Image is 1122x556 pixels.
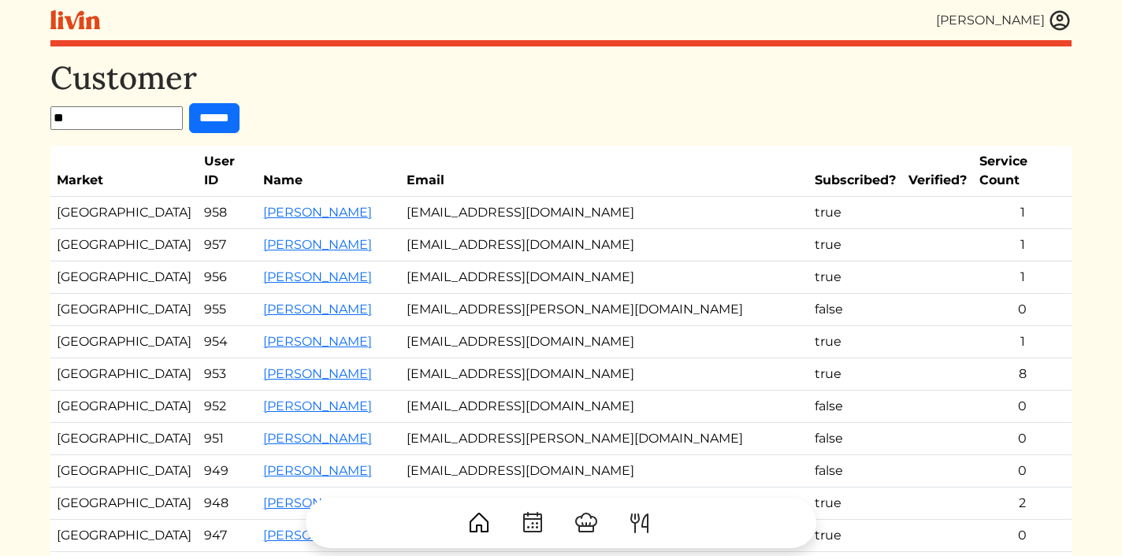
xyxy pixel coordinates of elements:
[466,510,492,536] img: House-9bf13187bcbb5817f509fe5e7408150f90897510c4275e13d0d5fca38e0b5951.svg
[198,261,257,294] td: 956
[50,59,1072,97] h1: Customer
[198,146,257,197] th: User ID
[50,326,198,358] td: [GEOGRAPHIC_DATA]
[50,423,198,455] td: [GEOGRAPHIC_DATA]
[400,294,809,326] td: [EMAIL_ADDRESS][PERSON_NAME][DOMAIN_NAME]
[808,197,902,229] td: true
[1048,9,1072,32] img: user_account-e6e16d2ec92f44fc35f99ef0dc9cddf60790bfa021a6ecb1c896eb5d2907b31c.svg
[400,261,809,294] td: [EMAIL_ADDRESS][DOMAIN_NAME]
[263,463,372,478] a: [PERSON_NAME]
[198,358,257,391] td: 953
[263,269,372,284] a: [PERSON_NAME]
[198,391,257,423] td: 952
[263,302,372,317] a: [PERSON_NAME]
[973,294,1072,326] td: 0
[263,431,372,446] a: [PERSON_NAME]
[198,455,257,487] td: 949
[50,261,198,294] td: [GEOGRAPHIC_DATA]
[263,237,372,252] a: [PERSON_NAME]
[808,326,902,358] td: true
[400,358,809,391] td: [EMAIL_ADDRESS][DOMAIN_NAME]
[808,358,902,391] td: true
[50,197,198,229] td: [GEOGRAPHIC_DATA]
[400,423,809,455] td: [EMAIL_ADDRESS][PERSON_NAME][DOMAIN_NAME]
[50,455,198,487] td: [GEOGRAPHIC_DATA]
[400,146,809,197] th: Email
[520,510,545,536] img: CalendarDots-5bcf9d9080389f2a281d69619e1c85352834be518fbc73d9501aef674afc0d57.svg
[400,229,809,261] td: [EMAIL_ADDRESS][DOMAIN_NAME]
[50,10,100,30] img: livin-logo-a0d97d1a881af30f6274990eb6222085a2533c92bbd1e4f22c21b4f0d0e3210c.svg
[257,146,400,197] th: Name
[973,261,1072,294] td: 1
[198,294,257,326] td: 955
[973,391,1072,423] td: 0
[808,455,902,487] td: false
[808,423,902,455] td: false
[973,229,1072,261] td: 1
[198,423,257,455] td: 951
[902,146,973,197] th: Verified?
[973,326,1072,358] td: 1
[50,391,198,423] td: [GEOGRAPHIC_DATA]
[263,334,372,349] a: [PERSON_NAME]
[973,358,1072,391] td: 8
[936,11,1045,30] div: [PERSON_NAME]
[973,197,1072,229] td: 1
[400,197,809,229] td: [EMAIL_ADDRESS][DOMAIN_NAME]
[198,197,257,229] td: 958
[50,229,198,261] td: [GEOGRAPHIC_DATA]
[400,455,809,487] td: [EMAIL_ADDRESS][DOMAIN_NAME]
[973,455,1072,487] td: 0
[198,326,257,358] td: 954
[400,326,809,358] td: [EMAIL_ADDRESS][DOMAIN_NAME]
[50,146,198,197] th: Market
[574,510,599,536] img: ChefHat-a374fb509e4f37eb0702ca99f5f64f3b6956810f32a249b33092029f8484b388.svg
[973,146,1072,197] th: Service Count
[808,146,902,197] th: Subscribed?
[973,423,1072,455] td: 0
[50,294,198,326] td: [GEOGRAPHIC_DATA]
[627,510,652,536] img: ForkKnife-55491504ffdb50bab0c1e09e7649658475375261d09fd45db06cec23bce548bf.svg
[263,398,372,413] a: [PERSON_NAME]
[808,294,902,326] td: false
[50,358,198,391] td: [GEOGRAPHIC_DATA]
[808,391,902,423] td: false
[198,229,257,261] td: 957
[400,391,809,423] td: [EMAIL_ADDRESS][DOMAIN_NAME]
[808,261,902,294] td: true
[263,205,372,220] a: [PERSON_NAME]
[263,366,372,381] a: [PERSON_NAME]
[808,229,902,261] td: true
